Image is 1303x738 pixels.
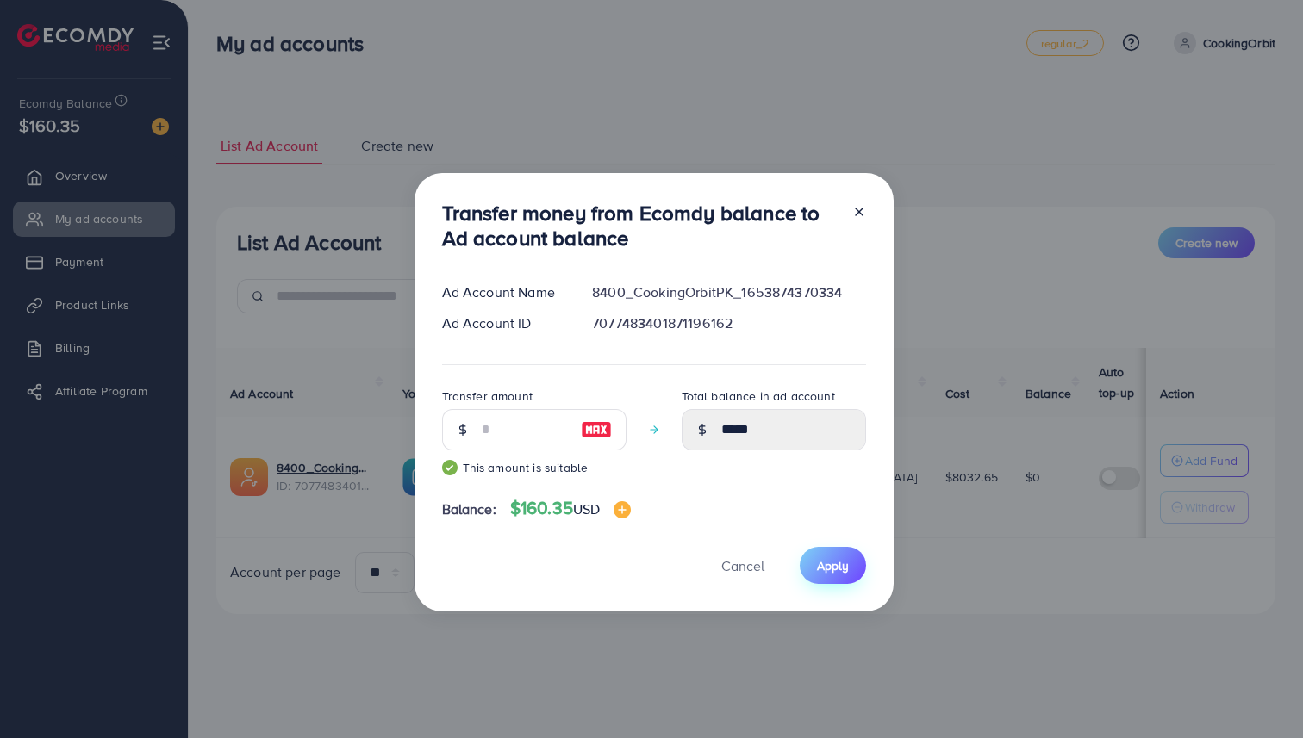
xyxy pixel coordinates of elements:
img: image [581,419,612,440]
img: image [614,501,631,518]
div: 8400_CookingOrbitPK_1653874370334 [578,282,879,302]
span: Apply [817,557,849,574]
div: Ad Account ID [428,313,579,333]
div: 7077483401871196162 [578,313,879,333]
small: This amount is suitable [442,459,627,476]
iframe: Chat [1230,660,1290,725]
button: Cancel [700,547,786,584]
label: Transfer amount [442,388,533,405]
h4: $160.35 [510,498,632,519]
label: Total balance in ad account [682,388,835,405]
img: guide [442,460,458,475]
h3: Transfer money from Ecomdy balance to Ad account balance [442,201,839,251]
span: Cancel [721,556,764,575]
span: USD [573,499,600,518]
div: Ad Account Name [428,282,579,302]
button: Apply [800,547,866,584]
span: Balance: [442,499,496,519]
